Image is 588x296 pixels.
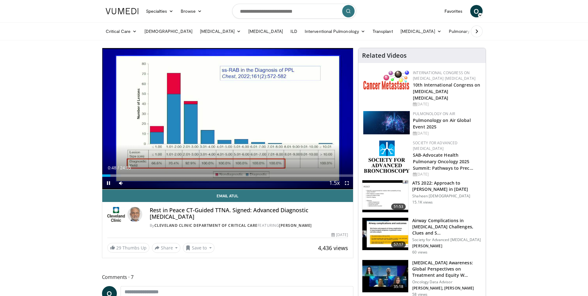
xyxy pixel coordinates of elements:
[413,152,473,171] a: SAB-Advocate Health Pulmonary Oncology 2025 Summit: Pathways to Prec…
[279,223,312,228] a: [PERSON_NAME]
[232,4,356,19] input: Search topics, interventions
[150,207,348,220] h4: Rest in Peace CT-Guided TTNA. Signed: Advanced Diagnostic [MEDICAL_DATA]
[362,52,407,59] h4: Related Videos
[154,223,258,228] a: Cleveland Clinic Department of Critical Care
[116,245,121,251] span: 29
[413,101,481,107] div: [DATE]
[413,70,475,81] a: International Congress on [MEDICAL_DATA] [MEDICAL_DATA]
[441,5,466,17] a: Favorites
[120,165,131,170] span: 24:55
[412,180,482,192] h3: ATS 2022: Approach to [PERSON_NAME] in [DATE]
[245,25,287,38] a: [MEDICAL_DATA]
[413,172,481,177] div: [DATE]
[152,243,181,253] button: Share
[107,207,125,222] img: Cleveland Clinic Department of Critical Care
[391,241,406,248] span: 57:17
[102,174,353,177] div: Progress Bar
[412,237,482,242] p: Society for Advanced [MEDICAL_DATA]
[391,204,406,210] span: 51:53
[413,117,471,130] a: Pulmonology on Air Global Event 2025
[369,25,397,38] a: Transplant
[118,165,119,170] span: /
[362,180,482,213] a: 51:53 ATS 2022: Approach to [PERSON_NAME] in [DATE] Shaheen [DEMOGRAPHIC_DATA] 15.1K views
[142,5,177,17] a: Specialties
[412,260,482,278] h3: [MEDICAL_DATA] Awareness: Global Perspectives on Treatment and Equity W…
[412,244,482,249] p: [PERSON_NAME]
[127,207,142,222] img: Avatar
[141,25,196,38] a: [DEMOGRAPHIC_DATA]
[413,111,455,116] a: Pulmonology on Air
[413,140,458,151] a: Society for Advanced [MEDICAL_DATA]
[412,250,427,255] p: 60 views
[364,140,409,173] img: 13a17e95-cae3-407c-a4b8-a3a137cfd30c.png.150x105_q85_autocrop_double_scale_upscale_version-0.2.png
[102,48,353,190] video-js: Video Player
[412,200,433,205] p: 15.1K views
[412,286,482,291] p: [PERSON_NAME], [PERSON_NAME]
[362,218,482,255] a: 57:17 Airway Complications in [MEDICAL_DATA] Challenges, Clues and S… Society for Advanced [MEDIC...
[196,25,245,38] a: [MEDICAL_DATA]
[102,273,354,281] span: Comments 7
[412,194,482,199] p: Shaheen [DEMOGRAPHIC_DATA]
[413,131,481,136] div: [DATE]
[102,190,353,202] a: Email Atul
[301,25,369,38] a: Interventional Pulmonology
[331,232,348,238] div: [DATE]
[115,177,127,189] button: Mute
[341,177,353,189] button: Fullscreen
[391,284,406,290] span: 35:18
[470,5,483,17] a: O
[102,177,115,189] button: Pause
[362,218,408,250] img: 01e7c6f6-1739-4525-b7e5-680f7245a7f5.150x105_q85_crop-smart_upscale.jpg
[150,223,348,228] div: By FEATURING
[412,280,482,285] p: Oncology Data Advisor
[318,244,348,252] span: 4,436 views
[397,25,445,38] a: [MEDICAL_DATA]
[362,180,408,213] img: 5903cf87-07ec-4ec6-b228-01333f75c79d.150x105_q85_crop-smart_upscale.jpg
[183,243,214,253] button: Save to
[108,165,116,170] span: 0:48
[362,260,408,292] img: 1e93bde5-8661-4d42-9f0f-bc73c40a1e10.150x105_q85_crop-smart_upscale.jpg
[328,177,341,189] button: Playback Rate
[363,70,410,90] img: 6ff8bc22-9509-4454-a4f8-ac79dd3b8976.png.150x105_q85_autocrop_double_scale_upscale_version-0.2.png
[412,218,482,236] h3: Airway Complications in [MEDICAL_DATA] Challenges, Clues and S…
[106,8,139,14] img: VuMedi Logo
[177,5,206,17] a: Browse
[287,25,301,38] a: ILD
[102,25,141,38] a: Critical Care
[363,111,410,134] img: ba18d8f0-9906-4a98-861f-60482623d05e.jpeg.150x105_q85_autocrop_double_scale_upscale_version-0.2.jpg
[445,25,499,38] a: Pulmonary Infection
[413,82,480,101] a: 10th International Congress on [MEDICAL_DATA] [MEDICAL_DATA]
[107,243,149,253] a: 29 Thumbs Up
